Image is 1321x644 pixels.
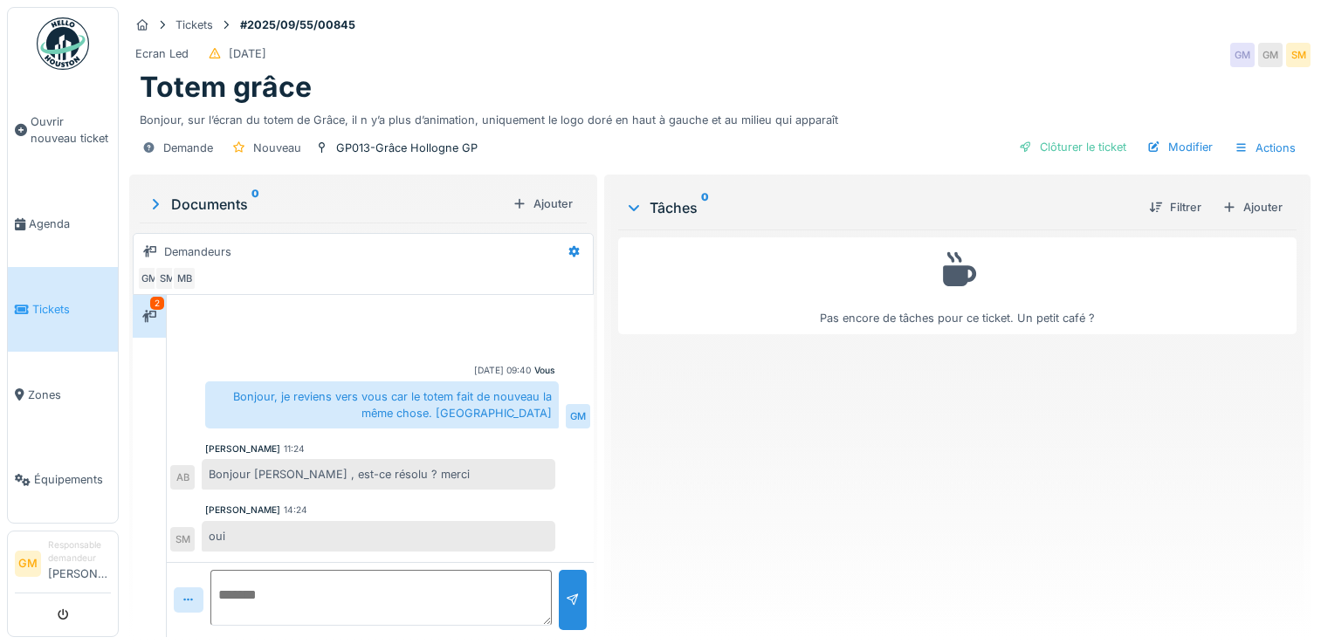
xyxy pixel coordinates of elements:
[163,140,213,156] div: Demande
[29,216,111,232] span: Agenda
[15,551,41,577] li: GM
[1258,43,1283,67] div: GM
[1227,135,1304,161] div: Actions
[1142,195,1208,219] div: Filtrer
[251,194,259,215] sup: 0
[172,266,196,291] div: MB
[229,45,266,62] div: [DATE]
[34,471,111,488] span: Équipements
[202,459,555,490] div: Bonjour [PERSON_NAME] , est-ce résolu ? merci
[147,194,506,215] div: Documents
[284,442,305,456] div: 11:24
[8,79,118,182] a: Ouvrir nouveau ticket
[8,267,118,353] a: Tickets
[474,364,531,377] div: [DATE] 09:40
[506,192,580,216] div: Ajouter
[8,182,118,267] a: Agenda
[28,387,111,403] span: Zones
[202,521,555,552] div: oui
[1230,43,1255,67] div: GM
[1012,135,1133,159] div: Clôturer le ticket
[137,266,162,291] div: GM
[8,437,118,523] a: Équipements
[31,113,111,147] span: Ouvrir nouveau ticket
[205,504,280,517] div: [PERSON_NAME]
[566,404,590,428] div: GM
[155,266,179,291] div: SM
[175,17,213,33] div: Tickets
[48,538,111,565] div: Responsable demandeur
[164,243,231,260] div: Demandeurs
[630,245,1285,326] div: Pas encore de tâches pour ce ticket. Un petit café ?
[32,301,111,318] span: Tickets
[37,17,89,70] img: Badge_color-CXgf-gQk.svg
[135,45,189,62] div: Ecran Led
[8,352,118,437] a: Zones
[140,71,312,104] h1: Totem grâce
[1286,43,1311,67] div: SM
[233,17,362,33] strong: #2025/09/55/00845
[336,140,478,156] div: GP013-Grâce Hollogne GP
[170,465,195,490] div: AB
[140,105,1300,128] div: Bonjour, sur l’écran du totem de Grâce, il n y’a plus d’animation, uniquement le logo doré en hau...
[48,538,111,589] li: [PERSON_NAME]
[150,297,164,310] div: 2
[205,381,559,428] div: Bonjour, je reviens vers vous car le totem fait de nouveau la même chose. [GEOGRAPHIC_DATA]
[170,527,195,552] div: SM
[15,538,111,593] a: GM Responsable demandeur[PERSON_NAME]
[253,140,301,156] div: Nouveau
[625,197,1135,218] div: Tâches
[1140,135,1220,159] div: Modifier
[1215,195,1290,219] div: Ajouter
[701,197,709,218] sup: 0
[534,364,555,377] div: Vous
[205,442,280,456] div: [PERSON_NAME]
[284,504,307,517] div: 14:24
